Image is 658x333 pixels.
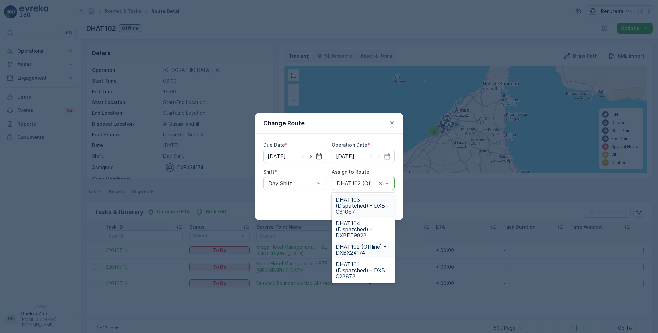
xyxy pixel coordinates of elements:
span: DHAT101 (Dispatched) - DXB C23873 [336,261,391,279]
span: DHAT102 (Offline) - DXBX24174 [336,244,391,256]
input: dd/mm/yyyy [332,150,395,163]
label: Due Date [263,142,285,148]
p: Change Route [263,118,305,128]
span: DHAT104 (Dispatched) - DXBE59823 [336,220,391,238]
label: Assign to Route [332,169,369,175]
span: DHAT103 (Dispatched) - DXB C31067 [336,197,391,215]
input: dd/mm/yyyy [263,150,326,163]
label: Operation Date [332,142,367,148]
label: Shift [263,169,274,175]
